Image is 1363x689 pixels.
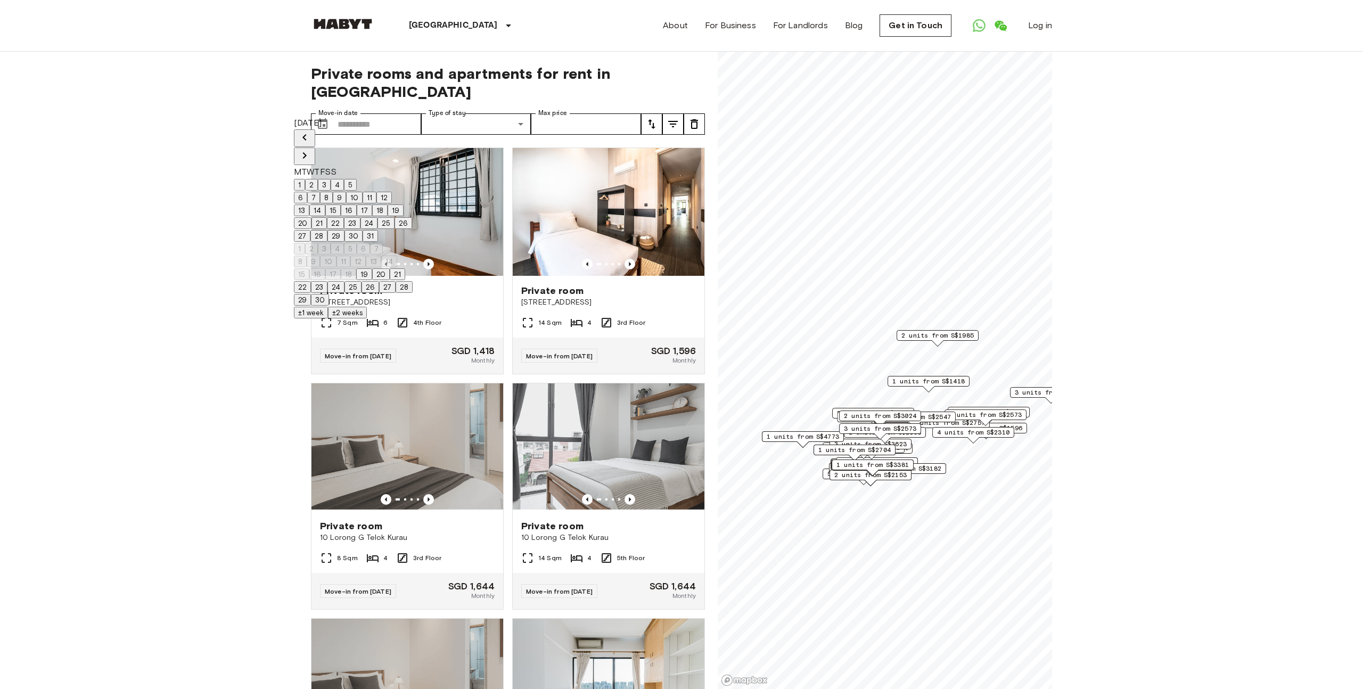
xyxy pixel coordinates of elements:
span: 1 units from S$1418 [892,376,965,386]
button: 26 [362,281,379,293]
button: 4 [331,243,344,255]
span: Private room [521,284,584,297]
span: Sunday [331,167,336,177]
button: 9 [307,256,320,267]
div: Map marker [832,460,914,476]
div: Move In Flexibility [294,306,413,319]
button: 23 [344,217,360,229]
a: For Landlords [773,19,828,32]
a: About [663,19,688,32]
button: 24 [360,217,377,229]
div: Map marker [948,407,1030,423]
div: Map marker [829,463,911,479]
button: 30 [344,230,363,242]
button: tune [641,113,662,135]
button: Next month [294,147,315,165]
button: tune [684,113,705,135]
button: ±1 week [294,307,328,318]
span: 1 units from S$3381 [836,460,909,470]
button: 2 [305,179,318,191]
a: Get in Touch [880,14,951,37]
div: Map marker [830,470,912,486]
span: Saturday [325,167,331,177]
button: 7 [307,192,320,203]
div: Map marker [762,431,844,448]
button: 25 [344,281,362,293]
button: 5 [344,243,357,255]
button: 22 [327,217,344,229]
span: 2 units from S$1985 [901,331,974,340]
img: Habyt [311,19,375,29]
span: Thursday [314,167,319,177]
div: Map marker [823,469,905,485]
button: 11 [336,256,350,267]
button: 30 [311,294,329,306]
button: 28 [310,230,327,242]
span: 3 units from S$1985 [837,408,909,418]
span: 3rd Floor [413,553,441,563]
span: Move-in from [DATE] [325,587,391,595]
div: Map marker [864,463,946,480]
button: 3 [318,243,331,255]
div: Map marker [839,423,921,440]
a: Open WhatsApp [968,15,990,36]
button: 22 [294,281,311,293]
span: Tuesday [301,167,307,177]
button: 25 [377,217,395,229]
button: ±2 weeks [328,307,367,318]
span: 3 units from S$2673 [1015,388,1087,397]
p: [GEOGRAPHIC_DATA] [409,19,498,32]
button: 14 [309,204,325,216]
a: Marketing picture of unit SG-01-029-003-03Previous imagePrevious imagePrivate room10 Lorong G Tel... [311,383,504,610]
label: Max price [538,109,567,118]
div: Map marker [814,445,896,461]
img: Marketing picture of unit SG-01-029-003-03 [311,383,503,511]
span: Private room [521,520,584,532]
a: Log in [1028,19,1052,32]
span: SGD 1,418 [451,346,495,356]
span: 10 Lorong G Telok Kurau [320,532,495,543]
span: Move-in from [DATE] [325,352,391,360]
button: 18 [372,204,388,216]
span: SGD 1,596 [651,346,696,356]
button: 18 [341,268,356,280]
button: 19 [388,204,404,216]
a: For Business [705,19,756,32]
button: 10 [320,256,336,267]
button: 21 [311,217,327,229]
img: Marketing picture of unit SG-01-027-007-03 [513,148,704,276]
span: 1 units from S$4773 [767,432,839,441]
button: 27 [294,230,310,242]
button: 14 [381,256,397,267]
button: 26 [395,217,412,229]
button: Previous image [381,494,391,505]
span: SGD 1,644 [650,581,696,591]
button: Previous image [582,259,593,269]
span: Monthly [471,356,495,365]
span: Private rooms and apartments for rent in [GEOGRAPHIC_DATA] [311,64,705,101]
span: 3 units from S$2573 [844,424,916,433]
span: Move-in from [DATE] [526,587,593,595]
button: 23 [311,281,327,293]
a: Open WeChat [990,15,1011,36]
span: 3rd Floor [617,318,645,327]
button: 15 [325,204,341,216]
div: Map marker [932,427,1014,444]
span: Monday [294,167,301,177]
a: Marketing picture of unit SG-01-027-007-03Previous imagePrevious imagePrivate room[STREET_ADDRESS... [512,147,705,374]
span: 1 units from S$2573 [949,410,1022,420]
span: Wednesday [307,167,314,177]
button: 10 [346,192,363,203]
button: 12 [376,192,392,203]
button: 27 [379,281,396,293]
button: 19 [356,268,372,280]
button: 8 [294,256,307,267]
button: 6 [294,192,307,203]
span: 7 Sqm [337,318,358,327]
button: Previous image [423,494,434,505]
span: 6 units from S$1596 [950,423,1022,433]
button: 16 [309,268,325,280]
span: 5 units from S$1680 [827,469,900,479]
button: 6 [357,243,370,255]
button: 20 [294,217,311,229]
